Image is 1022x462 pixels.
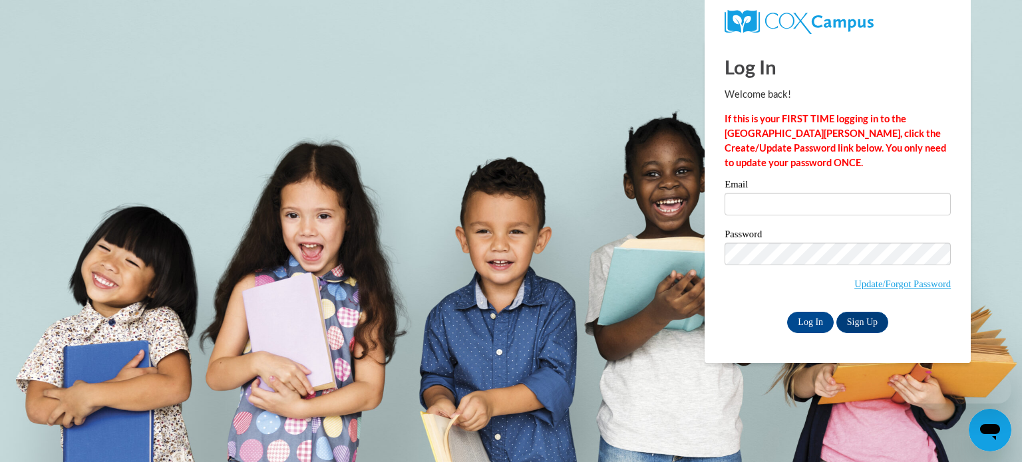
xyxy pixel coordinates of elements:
[908,374,1011,404] iframe: Message from company
[787,312,834,333] input: Log In
[725,53,951,80] h1: Log In
[725,229,951,243] label: Password
[725,10,951,34] a: COX Campus
[725,179,951,193] label: Email
[725,87,951,102] p: Welcome back!
[725,10,874,34] img: COX Campus
[969,409,1011,451] iframe: Button to launch messaging window
[836,312,888,333] a: Sign Up
[725,113,946,168] strong: If this is your FIRST TIME logging in to the [GEOGRAPHIC_DATA][PERSON_NAME], click the Create/Upd...
[854,279,951,289] a: Update/Forgot Password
